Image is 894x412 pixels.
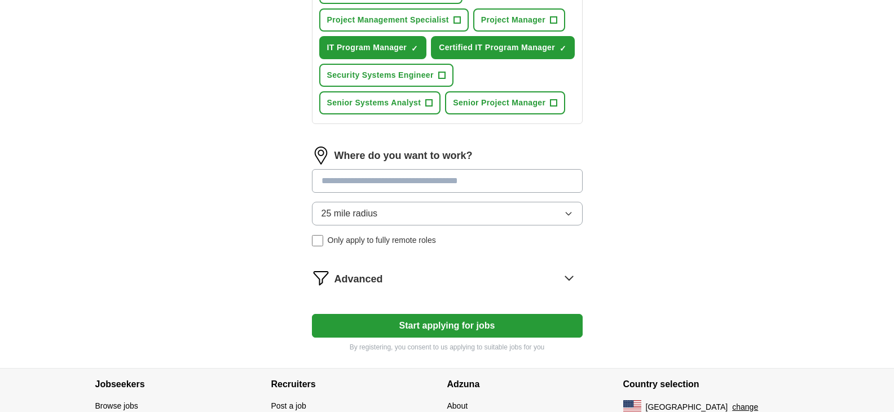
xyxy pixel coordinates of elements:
span: Only apply to fully remote roles [328,234,436,246]
button: Security Systems Engineer [319,64,453,87]
span: Security Systems Engineer [327,69,434,81]
img: location.png [312,147,330,165]
a: About [447,401,468,410]
span: Certified IT Program Manager [439,42,555,54]
h4: Country selection [623,369,799,400]
p: By registering, you consent to us applying to suitable jobs for you [312,342,583,352]
label: Where do you want to work? [334,148,473,163]
button: Senior Project Manager [445,91,565,114]
span: Senior Systems Analyst [327,97,421,109]
button: 25 mile radius [312,202,583,225]
a: Post a job [271,401,306,410]
button: IT Program Manager✓ [319,36,427,59]
span: Advanced [334,272,383,287]
button: Project Manager [473,8,565,32]
span: Senior Project Manager [453,97,545,109]
span: IT Program Manager [327,42,407,54]
button: Senior Systems Analyst [319,91,441,114]
span: 25 mile radius [322,207,378,220]
button: Certified IT Program Manager✓ [431,36,575,59]
img: filter [312,269,330,287]
button: Start applying for jobs [312,314,583,338]
span: Project Manager [481,14,545,26]
button: Project Management Specialist [319,8,469,32]
a: Browse jobs [95,401,138,410]
span: Project Management Specialist [327,14,449,26]
span: ✓ [560,44,566,53]
span: ✓ [411,44,418,53]
input: Only apply to fully remote roles [312,235,323,246]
